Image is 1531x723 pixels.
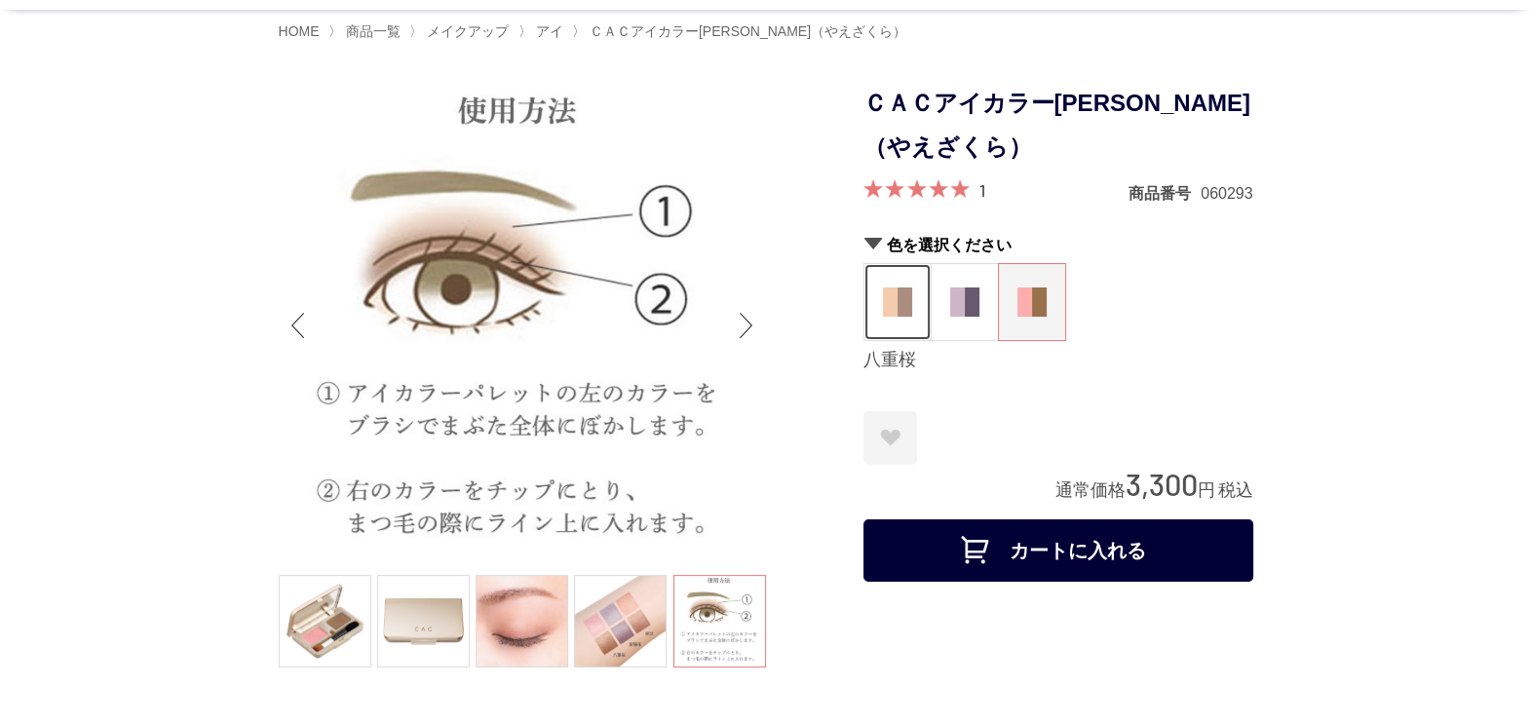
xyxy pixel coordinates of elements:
img: 紫陽花 [950,287,979,317]
span: 3,300 [1126,466,1198,502]
li: 〉 [572,22,911,41]
span: 税込 [1218,480,1253,500]
li: 〉 [518,22,568,41]
dl: 紫陽花 [931,263,999,341]
dt: 商品番号 [1129,183,1201,204]
h2: 色を選択ください [863,235,1253,255]
a: HOME [279,23,320,39]
dl: 八重桜 [998,263,1066,341]
img: ＣＡＣアイカラーパレット 八重桜（やえざくら） 八重桜 [279,82,766,569]
span: 通常価格 [1055,480,1126,500]
div: 八重桜 [863,349,1253,372]
a: 1 [979,179,985,201]
dl: 柿渋 [863,263,932,341]
span: メイクアップ [427,23,509,39]
span: 円 [1198,480,1215,500]
dd: 060293 [1201,183,1252,204]
div: Previous slide [279,286,318,364]
span: ＣＡＣアイカラー[PERSON_NAME]（やえざくら） [590,23,906,39]
div: Next slide [727,286,766,364]
a: アイ [532,23,563,39]
li: 〉 [409,22,514,41]
li: 〉 [328,22,405,41]
h1: ＣＡＣアイカラー[PERSON_NAME]（やえざくら） [863,82,1253,170]
a: お気に入りに登録する [863,411,917,465]
a: 商品一覧 [342,23,401,39]
button: カートに入れる [863,519,1253,582]
img: 柿渋 [883,287,912,317]
span: アイ [536,23,563,39]
a: ＣＡＣアイカラー[PERSON_NAME]（やえざくら） [586,23,906,39]
a: メイクアップ [423,23,509,39]
a: 柿渋 [864,264,931,340]
a: 紫陽花 [932,264,998,340]
img: 八重桜 [1017,287,1047,317]
span: 商品一覧 [346,23,401,39]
